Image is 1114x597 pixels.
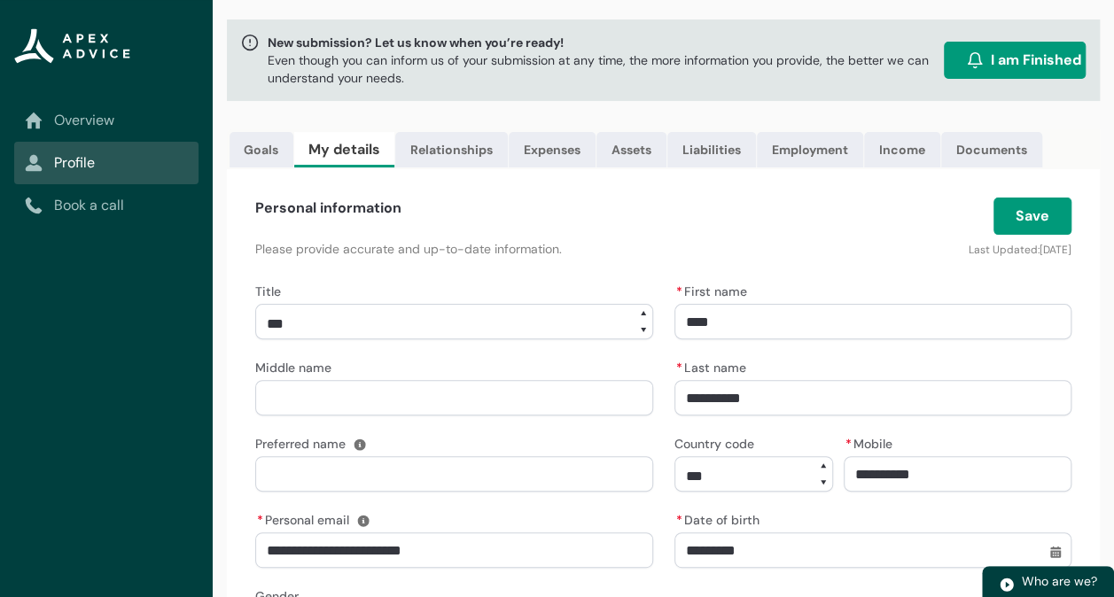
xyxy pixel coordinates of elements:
[999,577,1015,593] img: play.svg
[596,132,666,167] a: Assets
[268,51,937,87] p: Even though you can inform us of your submission at any time, the more information you provide, t...
[255,355,339,376] label: Middle name
[674,508,767,529] label: Date of birth
[757,132,863,167] a: Employment
[268,34,937,51] span: New submission? Let us know when you’re ready!
[14,28,130,64] img: Apex Advice Group
[845,436,852,452] abbr: required
[255,283,281,299] span: Title
[230,132,293,167] a: Goals
[255,431,353,453] label: Preferred name
[395,132,508,167] a: Relationships
[255,198,401,219] h4: Personal information
[674,355,753,376] label: Last name
[255,508,356,529] label: Personal email
[255,240,792,258] p: Please provide accurate and up-to-date information.
[14,99,199,227] nav: Sub page
[257,512,263,528] abbr: required
[993,198,1071,235] button: Save
[509,132,596,167] a: Expenses
[944,42,1086,79] button: I am Finished
[969,243,1040,257] lightning-formatted-text: Last Updated:
[844,431,900,453] label: Mobile
[667,132,756,167] a: Liabilities
[991,50,1081,71] span: I am Finished
[941,132,1042,167] a: Documents
[1040,243,1071,257] lightning-formatted-date-time: [DATE]
[676,283,682,299] abbr: required
[676,360,682,376] abbr: required
[25,110,188,131] a: Overview
[674,436,754,452] span: Country code
[294,132,394,167] a: My details
[1022,573,1097,589] span: Who are we?
[966,51,984,69] img: alarm.svg
[674,279,754,300] label: First name
[25,152,188,174] a: Profile
[864,132,940,167] a: Income
[676,512,682,528] abbr: required
[25,195,188,216] a: Book a call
